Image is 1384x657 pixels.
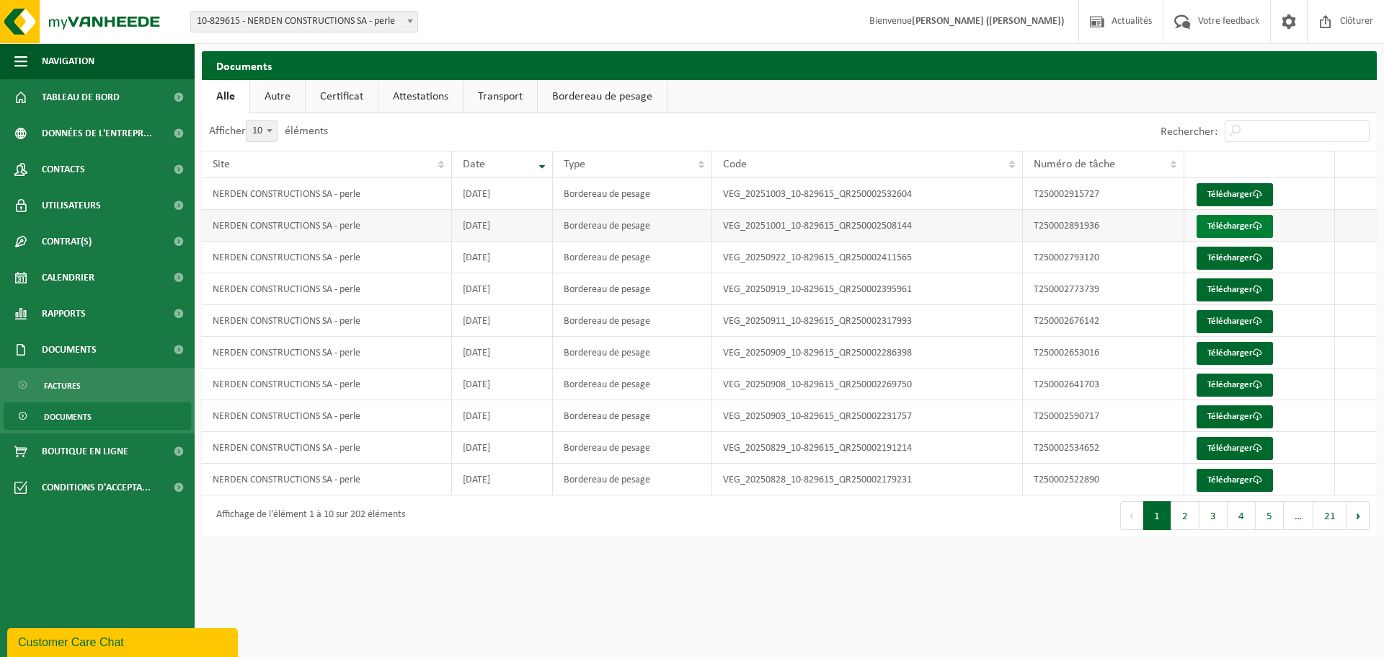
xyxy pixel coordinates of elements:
[452,337,554,369] td: [DATE]
[247,121,277,141] span: 10
[712,369,1023,400] td: VEG_20250908_10-829615_QR250002269750
[1161,126,1217,138] label: Rechercher:
[712,305,1023,337] td: VEG_20250911_10-829615_QR250002317993
[1228,501,1256,530] button: 4
[452,273,554,305] td: [DATE]
[213,159,230,170] span: Site
[1197,342,1273,365] a: Télécharger
[42,433,128,469] span: Boutique en ligne
[42,151,85,188] span: Contacts
[378,80,463,113] a: Attestations
[42,115,152,151] span: Données de l'entrepr...
[712,242,1023,273] td: VEG_20250922_10-829615_QR250002411565
[202,80,249,113] a: Alle
[452,369,554,400] td: [DATE]
[1023,242,1184,273] td: T250002793120
[209,125,328,137] label: Afficher éléments
[202,337,452,369] td: NERDEN CONSTRUCTIONS SA - perle
[306,80,378,113] a: Certificat
[452,432,554,464] td: [DATE]
[42,469,151,506] span: Conditions d'accepta...
[1197,247,1273,270] a: Télécharger
[1197,374,1273,397] a: Télécharger
[553,369,712,400] td: Bordereau de pesage
[712,273,1023,305] td: VEG_20250919_10-829615_QR250002395961
[1197,405,1273,428] a: Télécharger
[1347,501,1370,530] button: Next
[1023,464,1184,495] td: T250002522890
[4,402,191,430] a: Documents
[1313,501,1347,530] button: 21
[250,80,305,113] a: Autre
[1171,501,1199,530] button: 2
[452,178,554,210] td: [DATE]
[452,210,554,242] td: [DATE]
[1023,210,1184,242] td: T250002891936
[1199,501,1228,530] button: 3
[553,273,712,305] td: Bordereau de pesage
[1284,501,1313,530] span: …
[246,120,278,142] span: 10
[42,260,94,296] span: Calendrier
[1197,183,1273,206] a: Télécharger
[463,159,485,170] span: Date
[191,12,417,32] span: 10-829615 - NERDEN CONSTRUCTIONS SA - perle
[452,464,554,495] td: [DATE]
[1023,178,1184,210] td: T250002915727
[1023,305,1184,337] td: T250002676142
[209,503,405,529] div: Affichage de l'élément 1 à 10 sur 202 éléments
[712,210,1023,242] td: VEG_20251001_10-829615_QR250002508144
[1256,501,1284,530] button: 5
[42,296,86,332] span: Rapports
[712,432,1023,464] td: VEG_20250829_10-829615_QR250002191214
[1023,273,1184,305] td: T250002773739
[202,273,452,305] td: NERDEN CONSTRUCTIONS SA - perle
[202,464,452,495] td: NERDEN CONSTRUCTIONS SA - perle
[553,305,712,337] td: Bordereau de pesage
[1197,278,1273,301] a: Télécharger
[553,400,712,432] td: Bordereau de pesage
[190,11,418,32] span: 10-829615 - NERDEN CONSTRUCTIONS SA - perle
[202,178,452,210] td: NERDEN CONSTRUCTIONS SA - perle
[1197,437,1273,460] a: Télécharger
[1023,337,1184,369] td: T250002653016
[463,80,537,113] a: Transport
[1034,159,1115,170] span: Numéro de tâche
[44,403,92,431] span: Documents
[202,305,452,337] td: NERDEN CONSTRUCTIONS SA - perle
[202,210,452,242] td: NERDEN CONSTRUCTIONS SA - perle
[1197,469,1273,492] a: Télécharger
[723,159,747,170] span: Code
[553,337,712,369] td: Bordereau de pesage
[553,178,712,210] td: Bordereau de pesage
[4,371,191,399] a: Factures
[1197,310,1273,333] a: Télécharger
[42,79,120,115] span: Tableau de bord
[202,400,452,432] td: NERDEN CONSTRUCTIONS SA - perle
[452,242,554,273] td: [DATE]
[42,43,94,79] span: Navigation
[202,242,452,273] td: NERDEN CONSTRUCTIONS SA - perle
[1023,432,1184,464] td: T250002534652
[202,51,1377,79] h2: Documents
[912,16,1064,27] strong: [PERSON_NAME] ([PERSON_NAME])
[712,464,1023,495] td: VEG_20250828_10-829615_QR250002179231
[564,159,585,170] span: Type
[42,188,101,224] span: Utilisateurs
[7,625,241,657] iframe: chat widget
[712,337,1023,369] td: VEG_20250909_10-829615_QR250002286398
[553,464,712,495] td: Bordereau de pesage
[202,432,452,464] td: NERDEN CONSTRUCTIONS SA - perle
[1120,501,1143,530] button: Previous
[712,400,1023,432] td: VEG_20250903_10-829615_QR250002231757
[538,80,667,113] a: Bordereau de pesage
[452,400,554,432] td: [DATE]
[712,178,1023,210] td: VEG_20251003_10-829615_QR250002532604
[42,332,97,368] span: Documents
[44,372,81,400] span: Factures
[1197,215,1273,238] a: Télécharger
[1023,369,1184,400] td: T250002641703
[1023,400,1184,432] td: T250002590717
[553,242,712,273] td: Bordereau de pesage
